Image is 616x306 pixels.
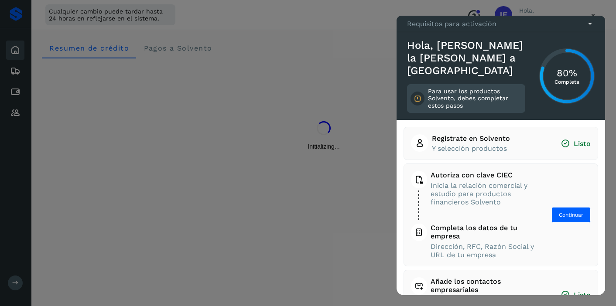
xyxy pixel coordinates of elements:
span: Inicia la relación comercial y estudio para productos financieros Solvento [431,181,535,207]
p: Requisitos para activación [407,20,496,28]
h3: 80% [554,67,579,78]
span: Listo [561,290,591,299]
h3: Hola, [PERSON_NAME] la [PERSON_NAME] a [GEOGRAPHIC_DATA] [407,39,525,77]
span: Continuar [559,211,583,219]
span: Registrate en Solvento [432,134,510,143]
button: Continuar [551,207,591,223]
span: Listo [561,139,591,148]
span: Dirección, RFC, Razón Social y URL de tu empresa [431,242,535,259]
div: Requisitos para activación [397,16,605,32]
span: Autoriza con clave CIEC [431,171,535,179]
button: Registrate en SolventoY selección productosListo [411,134,591,153]
button: Autoriza con clave CIECInicia la relación comercial y estudio para productos financieros Solvento... [411,171,591,259]
p: Completa [554,79,579,85]
span: Y selección productos [432,144,510,153]
span: Añade los contactos empresariales [431,277,544,294]
p: Para usar los productos Solvento, debes completar estos pasos [428,88,522,109]
span: Completa los datos de tu empresa [431,224,535,240]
